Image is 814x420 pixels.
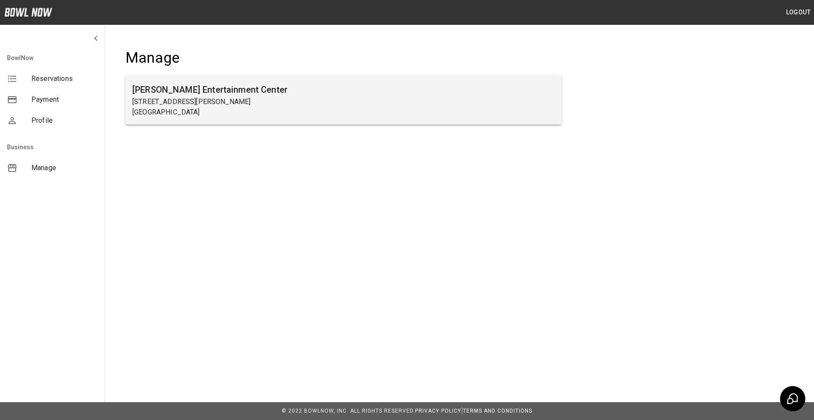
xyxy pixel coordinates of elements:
[31,74,98,84] span: Reservations
[31,115,98,126] span: Profile
[132,107,554,118] p: [GEOGRAPHIC_DATA]
[282,408,415,414] span: © 2022 BowlNow, Inc. All Rights Reserved.
[132,97,554,107] p: [STREET_ADDRESS][PERSON_NAME]
[132,83,554,97] h6: [PERSON_NAME] Entertainment Center
[31,94,98,105] span: Payment
[125,49,561,67] h4: Manage
[783,4,814,20] button: Logout
[415,408,461,414] a: Privacy Policy
[463,408,532,414] a: Terms and Conditions
[4,8,52,17] img: logo
[31,163,98,173] span: Manage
